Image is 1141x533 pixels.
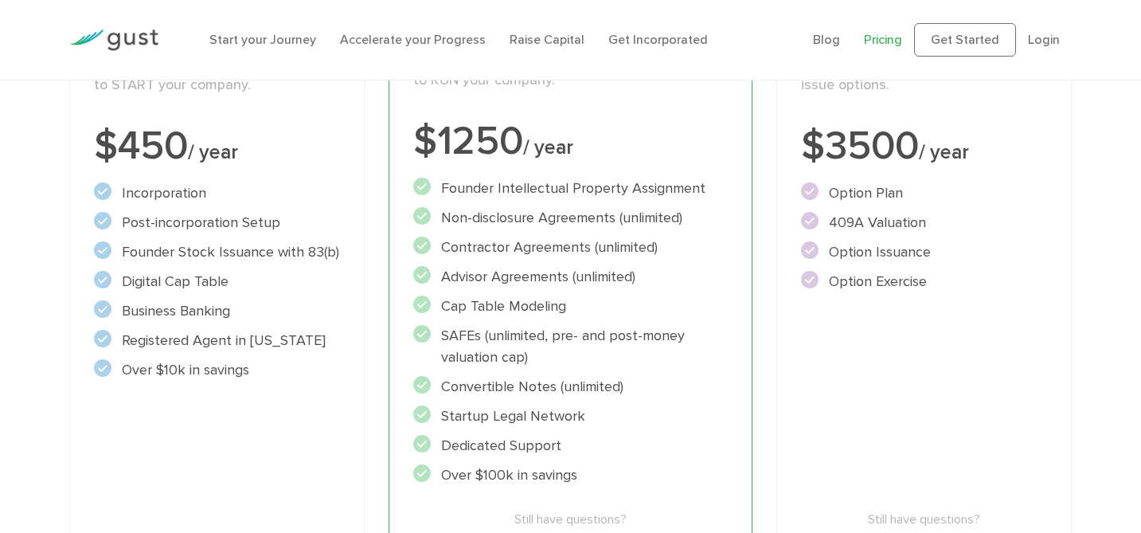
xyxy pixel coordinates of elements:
a: Login [1028,32,1060,47]
li: Over $100k in savings [413,464,727,486]
span: Still have questions? [413,510,727,529]
li: Option Issuance [801,241,1048,263]
li: Post-incorporation Setup [94,212,341,233]
span: Still have questions? [801,510,1048,529]
a: Blog [813,32,840,47]
li: SAFEs (unlimited, pre- and post-money valuation cap) [413,325,727,368]
a: Get Started [914,23,1016,57]
li: Business Banking [94,300,341,322]
li: Convertible Notes (unlimited) [413,376,727,398]
a: Get Incorporated [608,32,708,47]
li: Option Plan [801,182,1048,204]
img: Gust Logo [69,29,158,51]
li: Contractor Agreements (unlimited) [413,237,727,258]
div: $450 [94,127,341,167]
li: 409A Valuation [801,212,1048,233]
a: Start your Journey [209,32,316,47]
div: $3500 [801,127,1048,167]
li: Founder Intellectual Property Assignment [413,178,727,199]
li: Registered Agent in [US_STATE] [94,330,341,351]
li: Cap Table Modeling [413,296,727,317]
a: Raise Capital [510,32,584,47]
li: Over $10k in savings [94,359,341,381]
li: Incorporation [94,182,341,204]
li: Advisor Agreements (unlimited) [413,266,727,288]
a: Pricing [864,32,902,47]
li: Founder Stock Issuance with 83(b) [94,241,341,263]
span: / year [919,140,969,164]
li: Non-disclosure Agreements (unlimited) [413,207,727,229]
span: / year [523,135,573,159]
li: Dedicated Support [413,435,727,457]
li: Digital Cap Table [94,271,341,292]
li: Option Exercise [801,271,1048,292]
a: Accelerate your Progress [340,32,486,47]
li: Startup Legal Network [413,406,727,427]
span: / year [188,140,238,164]
div: $1250 [413,122,727,162]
